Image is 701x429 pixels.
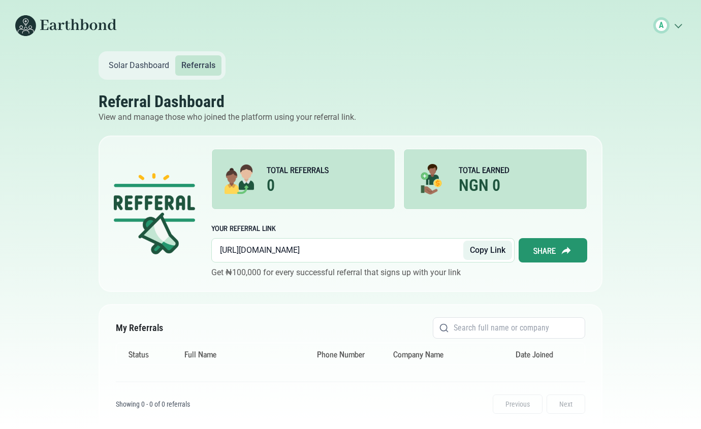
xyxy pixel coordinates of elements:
h2: Referral Dashboard [99,92,602,111]
p: TOTAL EARNED [459,163,509,176]
p: Get ₦100,000 for every successful referral that signs up with your link [211,267,461,279]
button: Previous [493,394,543,414]
h3: 0 [267,176,329,195]
h2: YOUR REFERRAL LINK [211,222,276,234]
img: Earthbond's long logo for desktop view [15,15,117,36]
p: TOTAL REFERRALS [267,163,329,176]
button: Copy Link [463,241,513,260]
h3: My Referrals [116,321,163,335]
button: Next [547,394,585,414]
img: Referral [224,161,254,197]
th: Status [116,343,171,365]
input: Search full name or company [433,317,585,339]
img: Referral [114,149,195,279]
th: Phone Number [305,343,380,365]
img: Share button [560,244,572,256]
th: Date Joined [503,343,585,365]
img: Search [439,323,449,333]
p: View and manage those who joined the platform using your referral link. [99,111,602,123]
img: Referral [416,161,447,197]
h3: NGN 0 [459,176,509,195]
th: Full Name [172,343,304,365]
p: Share [533,244,556,256]
span: A [659,19,664,31]
a: Solar Dashboard [103,55,175,76]
th: Company Name [381,343,503,365]
p: Showing 0 - 0 of 0 referrals [116,399,190,409]
a: Referrals [175,55,221,76]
